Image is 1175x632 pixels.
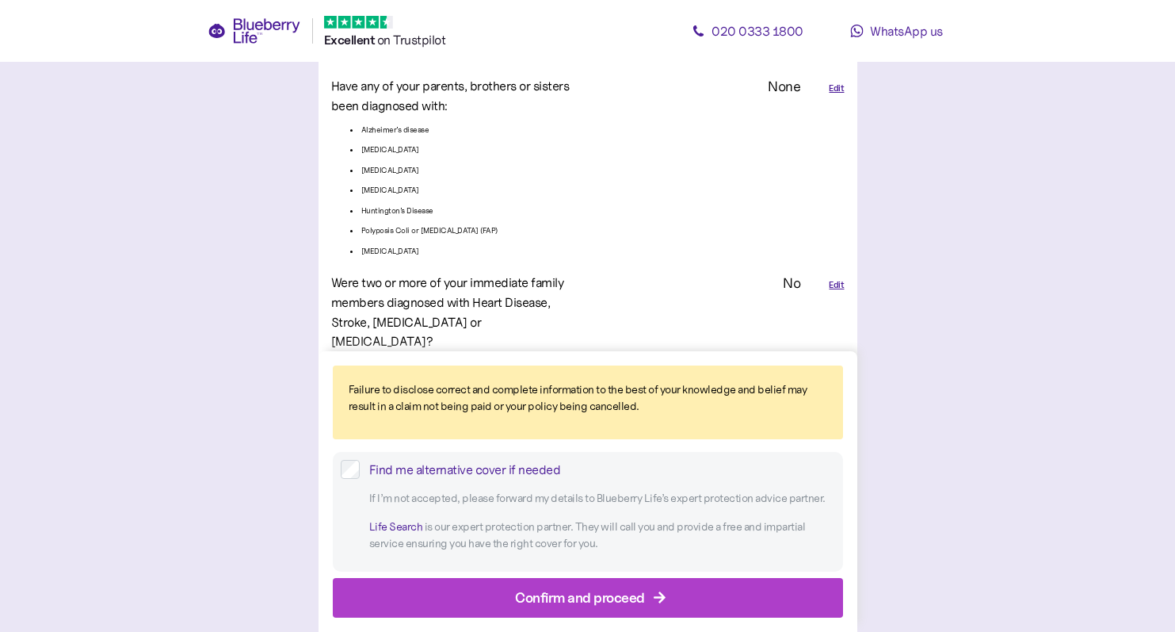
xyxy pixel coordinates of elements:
[768,76,800,98] div: None
[361,184,419,197] span: [MEDICAL_DATA]
[331,273,582,351] div: Were two or more of your immediate family members diagnosed with Heart Disease, Stroke, [MEDICAL_...
[369,519,423,534] a: Life Search
[331,76,582,116] div: Have any of your parents, brothers or sisters been diagnosed with:
[515,587,645,608] div: Confirm and proceed
[361,164,419,177] span: [MEDICAL_DATA]
[361,224,498,237] span: Polyposis Coli or [MEDICAL_DATA] (FAP)
[594,273,801,294] div: No
[826,15,968,47] a: WhatsApp us
[361,124,429,136] span: Alzheimer’s disease
[333,578,843,618] button: Confirm and proceed
[361,205,433,217] span: Huntington’s Disease
[711,23,803,39] span: 020 0333 1800
[369,490,835,508] p: If I’m not accepted, please forward my details to Blueberry Life ’s expert protection advice part...
[829,82,844,95] button: Edit
[361,245,419,258] span: [MEDICAL_DATA]
[377,32,446,48] span: on Trustpilot
[829,278,844,292] button: Edit
[324,33,377,48] span: Excellent ️
[369,460,835,480] div: Find me alternative cover if needed
[349,381,827,416] div: Failure to disclose correct and complete information to the best of your knowledge and belief may...
[870,23,943,39] span: WhatsApp us
[361,144,419,156] span: [MEDICAL_DATA]
[369,519,835,553] p: is our expert protection partner. They will call you and provide a free and impartial service ens...
[677,15,819,47] a: 020 0333 1800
